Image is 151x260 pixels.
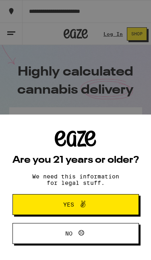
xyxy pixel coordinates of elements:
[12,156,139,165] h2: Are you 21 years or older?
[12,223,139,244] button: No
[12,194,139,215] button: Yes
[25,173,126,186] p: We need this information for legal stuff.
[63,202,74,207] span: Yes
[65,231,72,236] span: No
